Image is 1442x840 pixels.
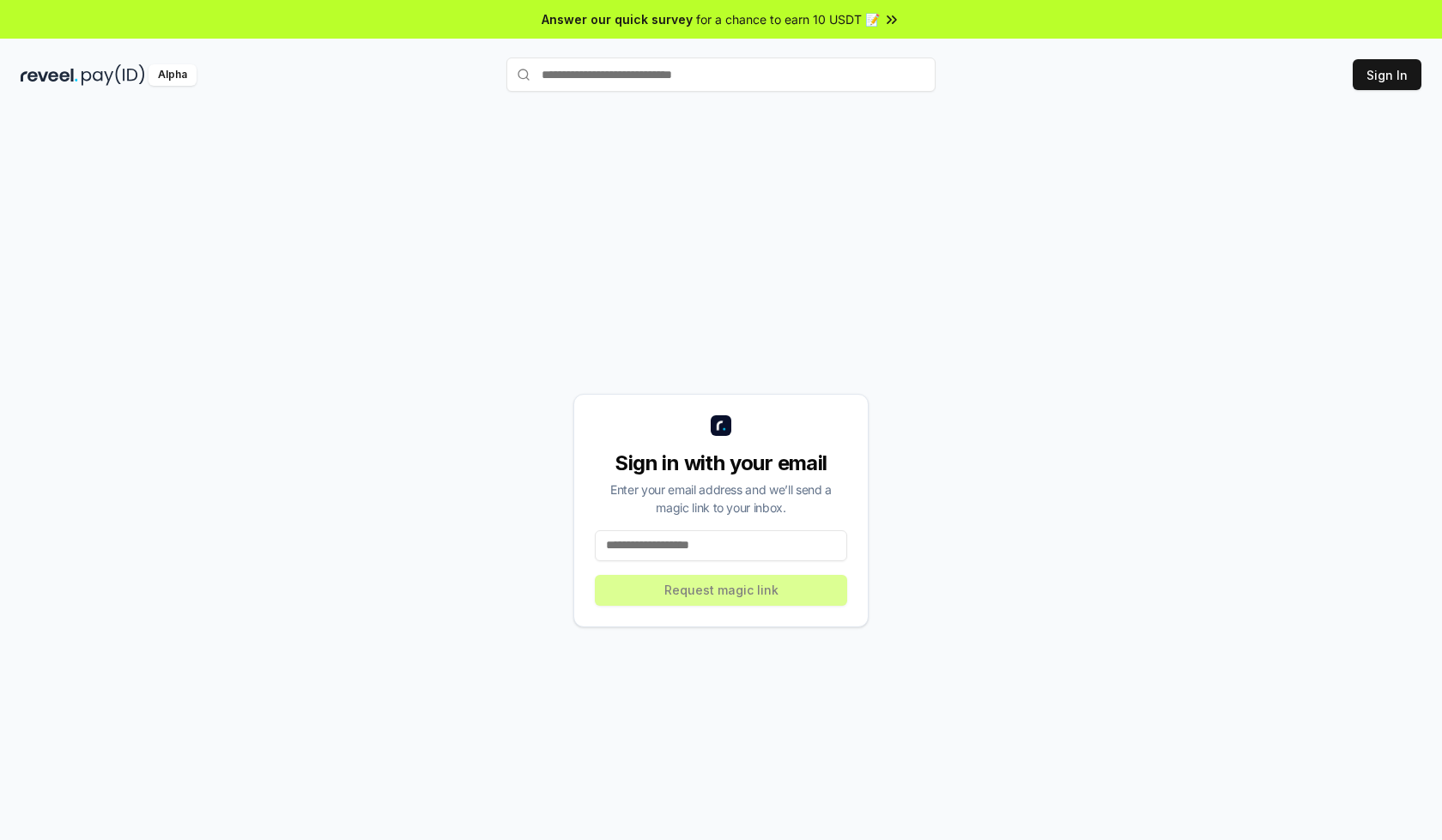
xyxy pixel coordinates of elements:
[595,450,847,477] div: Sign in with your email
[595,480,847,517] div: Enter your email address and we’ll send a magic link to your inbox.
[711,415,731,436] img: logo_small
[21,64,78,86] img: reveel_dark
[82,64,145,86] img: pay_id
[696,10,880,28] span: for a chance to earn 10 USDT 📝
[542,10,693,28] span: Answer our quick survey
[148,64,197,86] div: Alpha
[1353,59,1421,90] button: Sign In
